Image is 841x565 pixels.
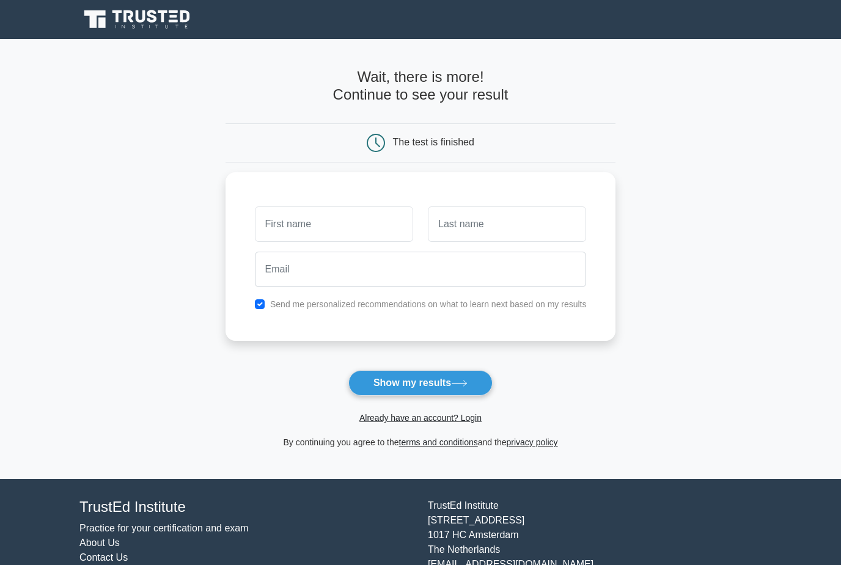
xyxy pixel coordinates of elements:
a: About Us [79,538,120,548]
a: Practice for your certification and exam [79,523,249,533]
div: By continuing you agree to the and the [218,435,623,450]
a: Already have an account? Login [359,413,482,423]
a: privacy policy [507,437,558,447]
button: Show my results [348,370,493,396]
label: Send me personalized recommendations on what to learn next based on my results [270,299,587,309]
input: Last name [428,206,586,242]
div: The test is finished [393,137,474,147]
a: terms and conditions [399,437,478,447]
h4: Wait, there is more! Continue to see your result [226,68,616,104]
h4: TrustEd Institute [79,498,413,516]
a: Contact Us [79,552,128,563]
input: First name [255,206,413,242]
input: Email [255,252,587,287]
